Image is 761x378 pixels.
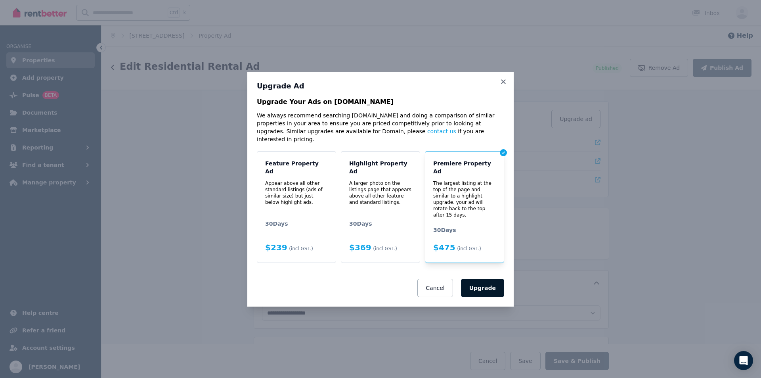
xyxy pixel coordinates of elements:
p: A larger photo on the listings page that appears above all other feature and standard listings. [349,180,412,205]
p: The largest listing at the top of the page and similar to a highlight upgrade, your ad will rotat... [433,180,496,218]
div: Open Intercom Messenger [734,351,753,370]
p: Upgrade Your Ads on [DOMAIN_NAME] [257,97,504,107]
span: (incl GST.) [457,246,481,251]
h3: Upgrade Ad [257,81,504,91]
button: Cancel [417,279,453,297]
button: Upgrade [461,279,504,297]
span: (incl GST.) [373,246,397,251]
p: We always recommend searching [DOMAIN_NAME] and doing a comparison of similar properties in your ... [257,111,504,143]
h4: Highlight Property Ad [349,159,412,175]
span: $475 [433,243,455,252]
a: contact us [427,128,456,134]
span: 30 Days [349,220,412,228]
span: 30 Days [265,220,328,228]
span: 30 Days [433,226,496,234]
span: (incl GST.) [289,246,313,251]
span: $239 [265,243,287,252]
h4: Feature Property Ad [265,159,328,175]
span: $369 [349,243,371,252]
p: Appear above all other standard listings (ads of similar size) but just below highlight ads. [265,180,328,205]
h4: Premiere Property Ad [433,159,496,175]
